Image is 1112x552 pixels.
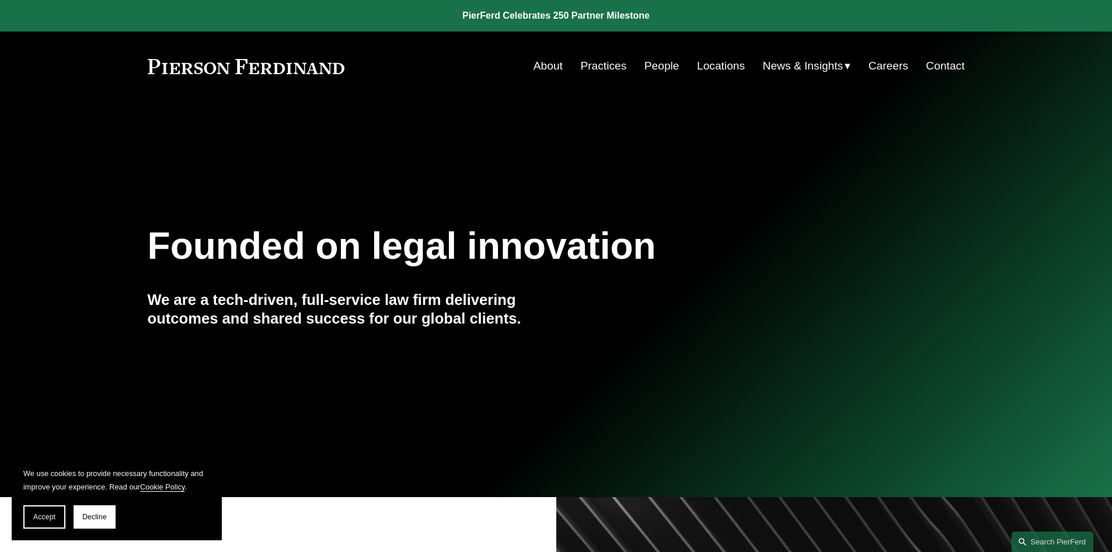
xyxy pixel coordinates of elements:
[534,55,563,77] a: About
[23,505,65,529] button: Accept
[763,56,843,77] span: News & Insights
[140,482,185,491] a: Cookie Policy
[697,55,745,77] a: Locations
[926,55,964,77] a: Contact
[644,55,679,77] a: People
[148,225,829,268] h1: Founded on legal innovation
[74,505,116,529] button: Decline
[12,455,222,540] section: Cookie banner
[23,467,210,494] p: We use cookies to provide necessary functionality and improve your experience. Read our .
[148,290,556,328] h4: We are a tech-driven, full-service law firm delivering outcomes and shared success for our global...
[869,55,908,77] a: Careers
[763,55,851,77] a: folder dropdown
[82,513,107,521] span: Decline
[1012,532,1093,552] a: Search this site
[580,55,626,77] a: Practices
[33,513,55,521] span: Accept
